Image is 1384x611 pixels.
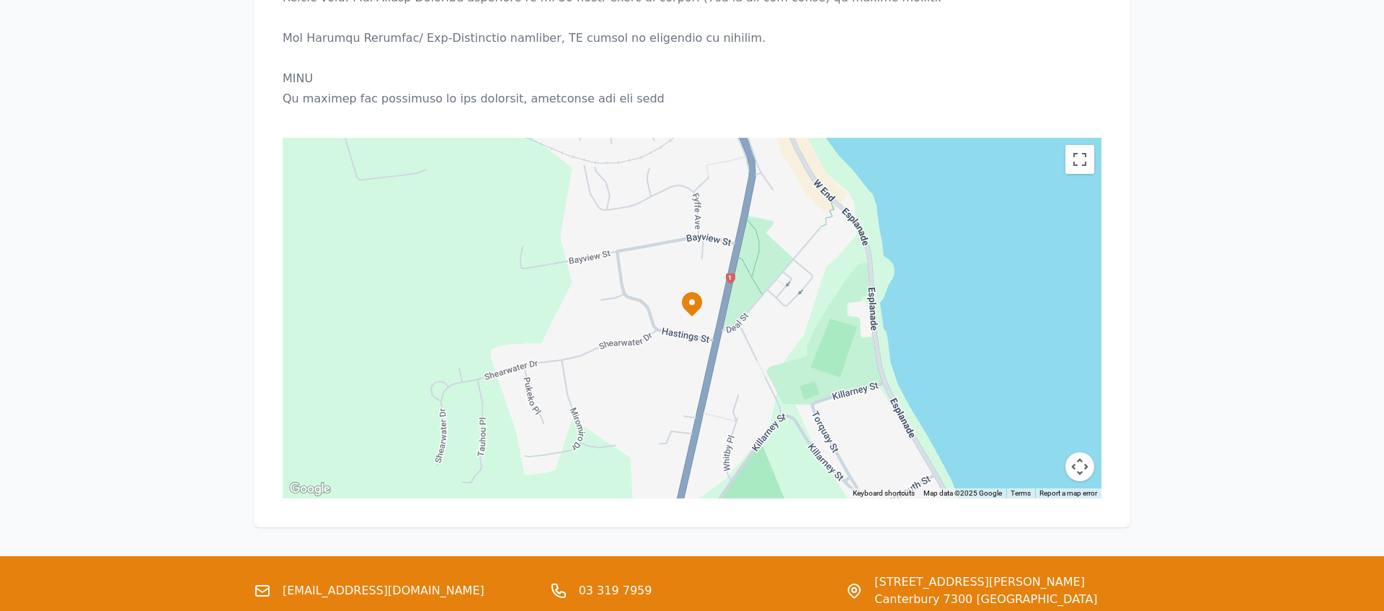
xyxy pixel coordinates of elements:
[283,582,484,599] a: [EMAIL_ADDRESS][DOMAIN_NAME]
[1039,489,1097,497] a: Report a map error
[1065,452,1094,481] button: Map camera controls
[874,573,1097,591] span: [STREET_ADDRESS][PERSON_NAME]
[286,480,334,498] img: Google
[874,591,1097,608] span: Canterbury 7300 [GEOGRAPHIC_DATA]
[579,582,652,599] a: 03 319 7959
[1011,489,1031,497] a: Terms (opens in new tab)
[853,488,915,498] button: Keyboard shortcuts
[1065,145,1094,174] button: Toggle fullscreen view
[286,480,334,498] a: Open this area in Google Maps (opens a new window)
[923,489,1002,497] span: Map data ©2025 Google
